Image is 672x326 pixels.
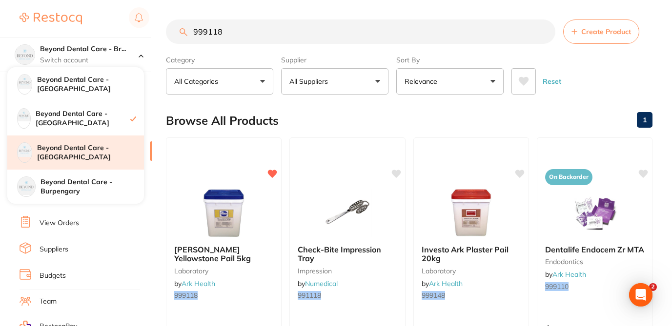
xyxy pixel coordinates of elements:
[629,283,652,307] div: Open Intercom Messenger
[545,245,644,254] b: Dentalife Endocem Zr MTA
[545,245,644,254] span: Dentalife Endocem Zr MTA
[166,19,555,44] input: Search Products
[18,177,35,194] img: Beyond Dental Care - Burpengary
[396,68,504,95] button: Relevance
[40,271,66,281] a: Budgets
[174,279,215,288] span: by
[281,56,388,64] label: Supplier
[422,245,521,263] b: Investo Ark Plaster Pail 20kg
[174,245,273,263] b: Ainsworth Yellowstone Pail 5kg
[40,297,57,307] a: Team
[166,68,273,95] button: All Categories
[637,110,652,130] a: 1
[422,279,463,288] span: by
[174,291,198,300] em: 999118
[40,56,139,65] p: Switch account
[40,218,79,228] a: View Orders
[405,77,441,86] p: Relevance
[37,143,144,162] h4: Beyond Dental Care - [GEOGRAPHIC_DATA]
[20,7,82,30] a: Restocq Logo
[545,270,586,279] span: by
[182,279,215,288] a: Ark Health
[166,56,273,64] label: Category
[396,56,504,64] label: Sort By
[439,189,503,237] img: Investo Ark Plaster Pail 20kg
[192,189,256,237] img: Ainsworth Yellowstone Pail 5kg
[289,77,332,86] p: All Suppliers
[166,114,279,128] h2: Browse All Products
[545,169,592,185] span: On Backorder
[18,75,32,89] img: Beyond Dental Care - Sandstone Point
[298,291,321,300] em: 991118
[422,245,509,263] span: Investo Ark Plaster Pail 20kg
[41,177,144,196] h4: Beyond Dental Care - Burpengary
[281,68,388,95] button: All Suppliers
[298,245,381,263] span: Check-Bite Impression Tray
[40,44,139,54] h4: Beyond Dental Care - Brighton
[581,28,631,36] span: Create Product
[563,19,639,44] button: Create Product
[422,291,445,300] em: 999148
[18,143,32,157] img: Beyond Dental Care - Hamilton
[540,68,564,95] button: Reset
[545,282,569,291] em: 999110
[545,258,644,266] small: endodontics
[174,245,251,263] span: [PERSON_NAME] Yellowstone Pail 5kg
[552,270,586,279] a: Ark Health
[15,45,35,64] img: Beyond Dental Care - Brighton
[18,109,30,121] img: Beyond Dental Care - Brighton
[174,77,222,86] p: All Categories
[305,279,338,288] a: Numedical
[649,283,657,291] span: 2
[298,279,338,288] span: by
[429,279,463,288] a: Ark Health
[563,189,627,237] img: Dentalife Endocem Zr MTA
[174,267,273,275] small: laboratory
[36,109,130,128] h4: Beyond Dental Care - [GEOGRAPHIC_DATA]
[422,267,521,275] small: laboratory
[298,267,397,275] small: impression
[20,13,82,24] img: Restocq Logo
[316,189,379,237] img: Check-Bite Impression Tray
[37,75,144,94] h4: Beyond Dental Care - [GEOGRAPHIC_DATA]
[298,245,397,263] b: Check-Bite Impression Tray
[40,245,68,254] a: Suppliers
